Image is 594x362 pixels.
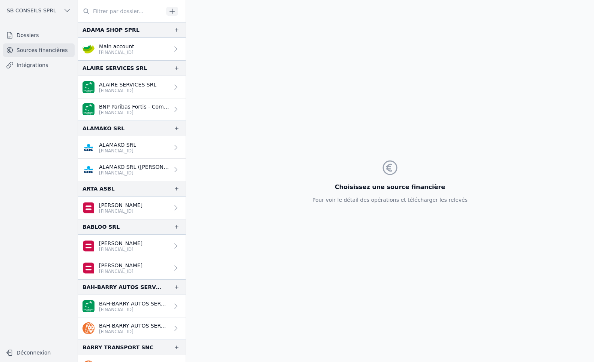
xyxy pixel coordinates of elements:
[82,262,94,274] img: belfius-1.png
[99,329,169,335] p: [FINANCIAL_ID]
[82,142,94,153] img: CBC_CREGBEBB.png
[99,81,156,88] p: ALAIRE SERVICES SRL
[99,307,169,313] p: [FINANCIAL_ID]
[99,103,169,110] p: BNP Paribas Fortis - Compte d'épargne
[82,343,153,352] div: BARRY TRANSPORT SNC
[99,240,142,247] p: [PERSON_NAME]
[82,124,124,133] div: ALAMAKO SRL
[7,7,56,14] span: SB CONSEILS SPRL
[3,58,75,72] a: Intégrations
[82,300,94,312] img: BNP_BE_BUSINESS_GEBABEBB.png
[99,208,142,214] p: [FINANCIAL_ID]
[78,76,186,98] a: ALAIRE SERVICES SRL [FINANCIAL_ID]
[78,136,186,159] a: ALAMAKO SRL [FINANCIAL_ID]
[99,322,169,329] p: BAH-BARRY AUTOS SERVICES SPRL
[99,262,142,269] p: [PERSON_NAME]
[312,196,468,204] p: Pour voir le détail des opérations et télécharger les relevés
[99,110,169,116] p: [FINANCIAL_ID]
[99,268,142,274] p: [FINANCIAL_ID]
[78,197,186,219] a: [PERSON_NAME] [FINANCIAL_ID]
[82,43,94,55] img: crelan.png
[3,347,75,359] button: Déconnexion
[82,184,115,193] div: ARTA ASBL
[3,28,75,42] a: Dossiers
[82,81,94,93] img: BNP_BE_BUSINESS_GEBABEBB.png
[82,283,162,292] div: BAH-BARRY AUTOS SERVICES BVBA
[99,148,136,154] p: [FINANCIAL_ID]
[82,240,94,252] img: belfius-1.png
[82,103,94,115] img: BNP_BE_BUSINESS_GEBABEBB.png
[82,64,147,73] div: ALAIRE SERVICES SRL
[78,257,186,279] a: [PERSON_NAME] [FINANCIAL_ID]
[99,246,142,252] p: [FINANCIAL_ID]
[99,88,156,94] p: [FINANCIAL_ID]
[82,25,139,34] div: ADAMA SHOP SPRL
[99,300,169,307] p: BAH-BARRY AUTOS SERVICES B
[78,235,186,257] a: [PERSON_NAME] [FINANCIAL_ID]
[78,4,163,18] input: Filtrer par dossier...
[3,43,75,57] a: Sources financières
[78,38,186,60] a: Main account [FINANCIAL_ID]
[99,201,142,209] p: [PERSON_NAME]
[78,295,186,317] a: BAH-BARRY AUTOS SERVICES B [FINANCIAL_ID]
[82,202,94,214] img: belfius-1.png
[78,98,186,121] a: BNP Paribas Fortis - Compte d'épargne [FINANCIAL_ID]
[82,164,94,176] img: CBC_CREGBEBB.png
[312,183,468,192] h3: Choisissez une source financière
[99,163,169,171] p: ALAMAKO SRL ([PERSON_NAME]-[DATE])
[78,159,186,181] a: ALAMAKO SRL ([PERSON_NAME]-[DATE]) [FINANCIAL_ID]
[82,222,120,231] div: BABLOO SRL
[99,49,134,55] p: [FINANCIAL_ID]
[99,43,134,50] p: Main account
[78,317,186,340] a: BAH-BARRY AUTOS SERVICES SPRL [FINANCIAL_ID]
[3,4,75,16] button: SB CONSEILS SPRL
[82,322,94,334] img: ing.png
[99,141,136,149] p: ALAMAKO SRL
[99,170,169,176] p: [FINANCIAL_ID]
